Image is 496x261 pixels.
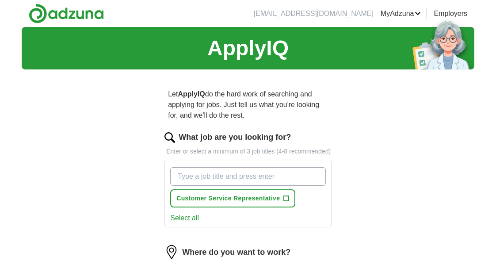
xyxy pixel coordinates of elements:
li: [EMAIL_ADDRESS][DOMAIN_NAME] [254,8,374,19]
p: Enter or select a minimum of 3 job titles (4-8 recommended) [164,147,332,156]
input: Type a job title and press enter [170,167,326,186]
h1: ApplyIQ [207,32,289,64]
img: location.png [164,245,179,259]
p: Let do the hard work of searching and applying for jobs. Just tell us what you're looking for, an... [164,85,332,124]
a: Employers [434,8,467,19]
button: Select all [170,213,199,223]
button: Customer Service Representative [170,189,295,207]
img: Adzuna logo [29,4,104,23]
a: MyAdzuna [381,8,421,19]
img: search.png [164,132,175,143]
label: Where do you want to work? [182,246,290,258]
strong: ApplyIQ [178,90,205,98]
span: Customer Service Representative [176,194,280,203]
label: What job are you looking for? [179,131,291,143]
